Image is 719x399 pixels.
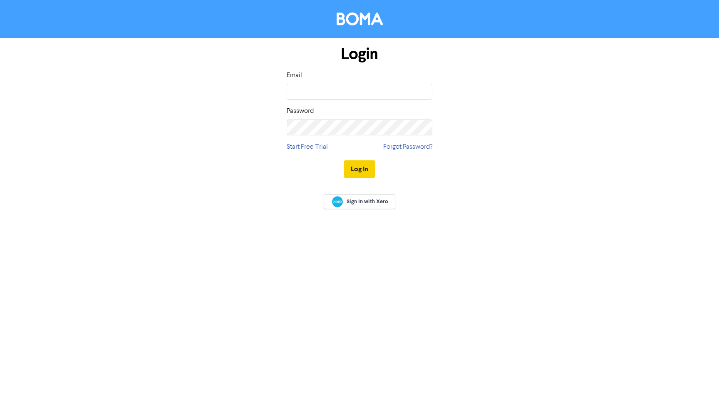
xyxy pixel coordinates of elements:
[677,359,719,399] iframe: Chat Widget
[344,160,375,178] button: Log In
[287,142,328,152] a: Start Free Trial
[287,106,314,116] label: Password
[347,198,388,205] span: Sign In with Xero
[324,195,395,209] a: Sign In with Xero
[287,45,432,64] h1: Login
[337,12,383,25] img: BOMA Logo
[383,142,432,152] a: Forgot Password?
[287,70,302,80] label: Email
[332,196,343,207] img: Xero logo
